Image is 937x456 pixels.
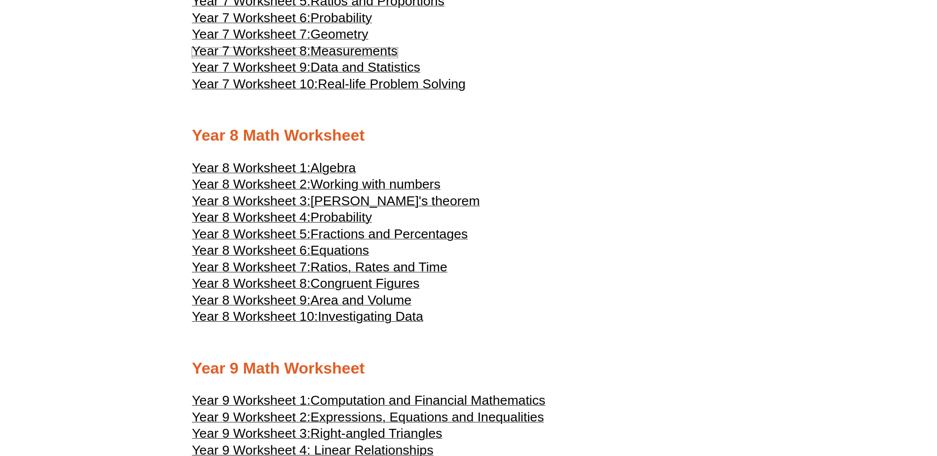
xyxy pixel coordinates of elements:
[192,15,372,25] a: Year 7 Worksheet 6:Probability
[311,410,544,424] span: Expressions, Equations and Inequalities
[311,10,372,25] span: Probability
[192,260,311,274] span: Year 8 Worksheet 7:
[192,293,311,307] span: Year 8 Worksheet 9:
[192,193,311,208] span: Year 8 Worksheet 3:
[192,198,480,208] a: Year 8 Worksheet 3:[PERSON_NAME]'s theorem
[311,43,398,58] span: Measurements
[192,27,311,41] span: Year 7 Worksheet 7:
[311,276,420,291] span: Congruent Figures
[192,214,372,224] a: Year 8 Worksheet 4:Probability
[311,293,412,307] span: Area and Volume
[192,125,745,146] h2: Year 8 Math Worksheet
[192,165,356,175] a: Year 8 Worksheet 1:Algebra
[192,227,311,241] span: Year 8 Worksheet 5:
[311,426,443,441] span: Right-angled Triangles
[192,358,745,379] h2: Year 9 Math Worksheet
[311,27,368,41] span: Geometry
[192,397,546,407] a: Year 9 Worksheet 1:Computation and Financial Mathematics
[192,76,318,91] span: Year 7 Worksheet 10:
[192,243,311,258] span: Year 8 Worksheet 6:
[192,177,311,191] span: Year 8 Worksheet 2:
[192,43,311,58] span: Year 7 Worksheet 8:
[192,410,311,424] span: Year 9 Worksheet 2:
[192,264,448,274] a: Year 8 Worksheet 7:Ratios, Rates and Time
[192,31,368,41] a: Year 7 Worksheet 7:Geometry
[311,193,480,208] span: [PERSON_NAME]'s theorem
[192,48,398,58] a: Year 7 Worksheet 8:Measurements
[192,313,423,323] a: Year 8 Worksheet 10:Investigating Data
[192,64,420,74] a: Year 7 Worksheet 9:Data and Statistics
[192,60,311,75] span: Year 7 Worksheet 9:
[311,160,356,175] span: Algebra
[192,426,311,441] span: Year 9 Worksheet 3:
[311,177,441,191] span: Working with numbers
[311,260,448,274] span: Ratios, Rates and Time
[192,276,311,291] span: Year 8 Worksheet 8:
[773,344,937,456] iframe: Chat Widget
[192,210,311,225] span: Year 8 Worksheet 4:
[318,309,423,324] span: Investigating Data
[311,243,369,258] span: Equations
[192,393,311,408] span: Year 9 Worksheet 1:
[311,60,420,75] span: Data and Statistics
[192,280,420,290] a: Year 8 Worksheet 8:Congruent Figures
[192,181,441,191] a: Year 8 Worksheet 2:Working with numbers
[311,393,546,408] span: Computation and Financial Mathematics
[192,231,468,241] a: Year 8 Worksheet 5:Fractions and Percentages
[311,227,468,241] span: Fractions and Percentages
[318,76,465,91] span: Real-life Problem Solving
[192,309,318,324] span: Year 8 Worksheet 10:
[311,210,372,225] span: Probability
[192,414,544,424] a: Year 9 Worksheet 2:Expressions, Equations and Inequalities
[192,247,369,257] a: Year 8 Worksheet 6:Equations
[192,297,412,307] a: Year 8 Worksheet 9:Area and Volume
[192,430,443,440] a: Year 9 Worksheet 3:Right-angled Triangles
[192,10,311,25] span: Year 7 Worksheet 6:
[192,81,466,91] a: Year 7 Worksheet 10:Real-life Problem Solving
[192,160,311,175] span: Year 8 Worksheet 1:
